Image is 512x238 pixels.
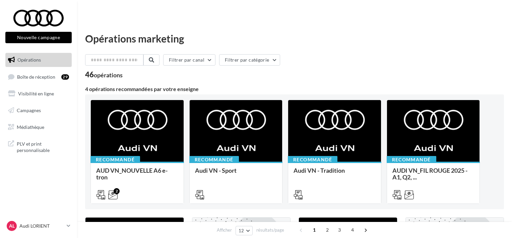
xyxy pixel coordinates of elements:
iframe: Intercom live chat [489,215,505,231]
span: 12 [239,228,244,233]
div: 2 [114,188,120,194]
span: résultats/page [256,227,284,233]
a: Médiathèque [4,120,73,134]
span: Médiathèque [17,124,44,130]
button: Filtrer par catégorie [219,54,280,66]
span: Audi VN - Sport [195,167,237,174]
span: 4 [347,225,358,235]
div: 4 opérations recommandées par votre enseigne [85,86,504,92]
span: Campagnes [17,107,41,113]
a: Boîte de réception29 [4,70,73,84]
button: Nouvelle campagne [5,32,72,43]
span: AUD VN_NOUVELLE A6 e-tron [96,167,168,181]
div: Recommandé [90,156,140,163]
button: 12 [236,226,253,235]
div: 29 [61,74,69,80]
span: AUDI VN_FIL ROUGE 2025 - A1, Q2, ... [392,167,467,181]
a: Opérations [4,53,73,67]
a: Visibilité en ligne [4,87,73,101]
a: AL Audi LORIENT [5,220,72,232]
a: Campagnes [4,103,73,117]
div: Recommandé [288,156,337,163]
div: Opérations marketing [85,33,504,44]
div: Recommandé [387,156,436,163]
p: Audi LORIENT [19,223,64,229]
span: Afficher [217,227,232,233]
span: Boîte de réception [17,74,55,79]
span: 3 [334,225,345,235]
span: 1 [309,225,320,235]
span: AL [9,223,15,229]
button: Filtrer par canal [163,54,215,66]
div: Recommandé [189,156,239,163]
span: PLV et print personnalisable [17,139,69,154]
div: 46 [85,71,123,78]
span: Audi VN - Tradition [294,167,345,174]
span: Opérations [17,57,41,63]
span: 2 [322,225,333,235]
div: opérations [94,72,123,78]
a: PLV et print personnalisable [4,137,73,156]
span: Visibilité en ligne [18,91,54,96]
